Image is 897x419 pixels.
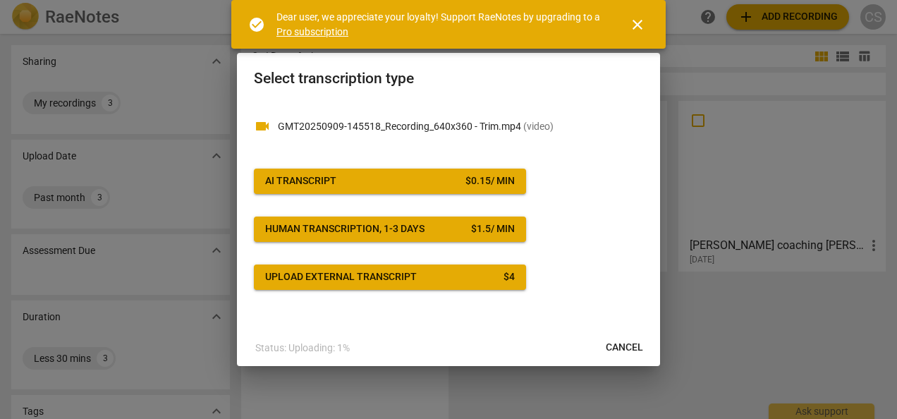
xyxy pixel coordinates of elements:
p: Status: Uploading: 1% [255,341,350,356]
button: AI Transcript$0.15/ min [254,169,526,194]
div: $ 4 [504,270,515,284]
button: Upload external transcript$4 [254,265,526,290]
span: check_circle [248,16,265,33]
span: Cancel [606,341,643,355]
div: Human transcription, 1-3 days [265,222,425,236]
button: Cancel [594,335,654,360]
div: AI Transcript [265,174,336,188]
h2: Select transcription type [254,70,643,87]
div: Upload external transcript [265,270,417,284]
span: ( video ) [523,121,554,132]
span: videocam [254,118,271,135]
div: Dear user, we appreciate your loyalty! Support RaeNotes by upgrading to a [276,10,604,39]
div: $ 1.5 / min [471,222,515,236]
div: $ 0.15 / min [465,174,515,188]
a: Pro subscription [276,26,348,37]
span: close [629,16,646,33]
p: GMT20250909-145518_Recording_640x360 - Trim.mp4(video) [278,119,643,134]
button: Close [621,8,654,42]
button: Human transcription, 1-3 days$1.5/ min [254,217,526,242]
